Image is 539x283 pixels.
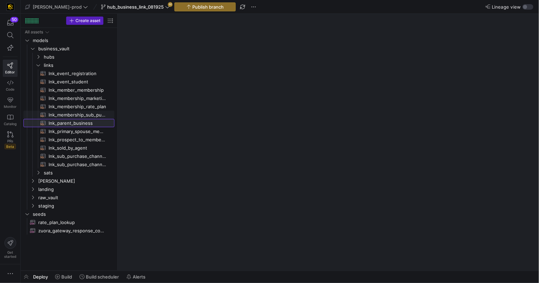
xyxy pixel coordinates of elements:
a: PRsBeta [3,129,18,152]
a: lnk_member_membership​​​​​​​​​​ [23,86,114,94]
a: lnk_sub_purchase_channel_monthly_forecast​​​​​​​​​​ [23,152,114,160]
span: zuora_gateway_response_codes​​​​​​ [38,227,106,235]
span: [PERSON_NAME] [38,177,113,185]
span: PRs [7,139,13,143]
a: lnk_event_registration​​​​​​​​​​ [23,69,114,78]
span: Publish branch [193,4,224,10]
a: lnk_primary_spouse_member_grouping​​​​​​​​​​ [23,127,114,135]
span: lnk_primary_spouse_member_grouping​​​​​​​​​​ [49,128,106,135]
div: Press SPACE to select this row. [23,53,114,61]
div: All assets [25,30,43,34]
span: lnk_member_membership​​​​​​​​​​ [49,86,106,94]
a: https://storage.googleapis.com/y42-prod-data-exchange/images/uAsz27BndGEK0hZWDFeOjoxA7jCwgK9jE472... [3,1,18,13]
div: Press SPACE to select this row. [23,135,114,144]
a: lnk_parent_business​​​​​​​​​​ [23,119,114,127]
span: lnk_membership_marketing​​​​​​​​​​ [49,94,106,102]
span: links [44,61,113,69]
div: Press SPACE to select this row. [23,86,114,94]
div: 50 [10,17,18,22]
button: Publish branch [174,2,236,11]
span: Editor [6,70,15,74]
div: Press SPACE to select this row. [23,94,114,102]
span: staging [38,202,113,210]
div: Press SPACE to select this row. [23,44,114,53]
a: lnk_event_student​​​​​​​​​​ [23,78,114,86]
button: Build [52,271,75,283]
button: Create asset [66,17,103,25]
div: Press SPACE to select this row. [23,226,114,235]
div: Press SPACE to select this row. [23,152,114,160]
a: lnk_sold_by_agent​​​​​​​​​​ [23,144,114,152]
a: lnk_membership_sub_purchase_channel​​​​​​​​​​ [23,111,114,119]
span: [PERSON_NAME]-prod [33,4,82,10]
button: Alerts [123,271,149,283]
span: seeds [33,210,113,218]
img: https://storage.googleapis.com/y42-prod-data-exchange/images/uAsz27BndGEK0hZWDFeOjoxA7jCwgK9jE472... [7,3,14,10]
a: Editor [3,60,18,77]
a: rate_plan_lookup​​​​​​ [23,218,114,226]
span: lnk_membership_sub_purchase_channel​​​​​​​​​​ [49,111,106,119]
span: Beta [4,144,16,149]
button: [PERSON_NAME]-prod [23,2,90,11]
span: Lineage view [492,4,521,10]
span: Build [61,274,72,280]
span: Deploy [33,274,48,280]
div: Press SPACE to select this row. [23,61,114,69]
span: lnk_sub_purchase_channel_weekly_forecast​​​​​​​​​​ [49,161,106,169]
a: zuora_gateway_response_codes​​​​​​ [23,226,114,235]
span: lnk_parent_business​​​​​​​​​​ [49,119,106,127]
div: Press SPACE to select this row. [23,144,114,152]
div: Press SPACE to select this row. [23,78,114,86]
div: Press SPACE to select this row. [23,202,114,210]
span: Code [6,87,14,91]
a: Code [3,77,18,94]
div: Press SPACE to select this row. [23,28,114,36]
a: lnk_membership_marketing​​​​​​​​​​ [23,94,114,102]
button: Getstarted [3,234,18,261]
span: rate_plan_lookup​​​​​​ [38,219,106,226]
span: landing [38,185,113,193]
span: lnk_event_student​​​​​​​​​​ [49,78,106,86]
div: Press SPACE to select this row. [23,127,114,135]
div: Press SPACE to select this row. [23,102,114,111]
span: lnk_event_registration​​​​​​​​​​ [49,70,106,78]
div: Press SPACE to select this row. [23,160,114,169]
div: Press SPACE to select this row. [23,177,114,185]
div: Press SPACE to select this row. [23,111,114,119]
a: Monitor [3,94,18,111]
a: lnk_membership_rate_plan​​​​​​​​​​ [23,102,114,111]
span: models [33,37,113,44]
a: lnk_sub_purchase_channel_weekly_forecast​​​​​​​​​​ [23,160,114,169]
span: lnk_prospect_to_member_conversion​​​​​​​​​​ [49,136,106,144]
div: Press SPACE to select this row. [23,169,114,177]
button: hub_business_link_081925 [99,2,172,11]
span: lnk_sold_by_agent​​​​​​​​​​ [49,144,106,152]
span: Create asset [75,18,100,23]
span: lnk_sub_purchase_channel_monthly_forecast​​​​​​​​​​ [49,152,106,160]
div: Press SPACE to select this row. [23,193,114,202]
span: raw_vault [38,194,113,202]
span: Get started [4,250,16,259]
div: Press SPACE to select this row. [23,69,114,78]
a: Catalog [3,111,18,129]
span: lnk_membership_rate_plan​​​​​​​​​​ [49,103,106,111]
span: Catalog [4,122,17,126]
div: Press SPACE to select this row. [23,185,114,193]
div: Press SPACE to select this row. [23,36,114,44]
div: Press SPACE to select this row. [23,218,114,226]
button: Build scheduler [77,271,122,283]
span: hub_business_link_081925 [107,4,164,10]
span: Monitor [4,104,17,109]
span: Alerts [133,274,145,280]
span: hubs [44,53,113,61]
span: sats [44,169,113,177]
button: 50 [3,17,18,29]
span: business_vault [38,45,113,53]
div: Press SPACE to select this row. [23,210,114,218]
a: lnk_prospect_to_member_conversion​​​​​​​​​​ [23,135,114,144]
span: Build scheduler [86,274,119,280]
